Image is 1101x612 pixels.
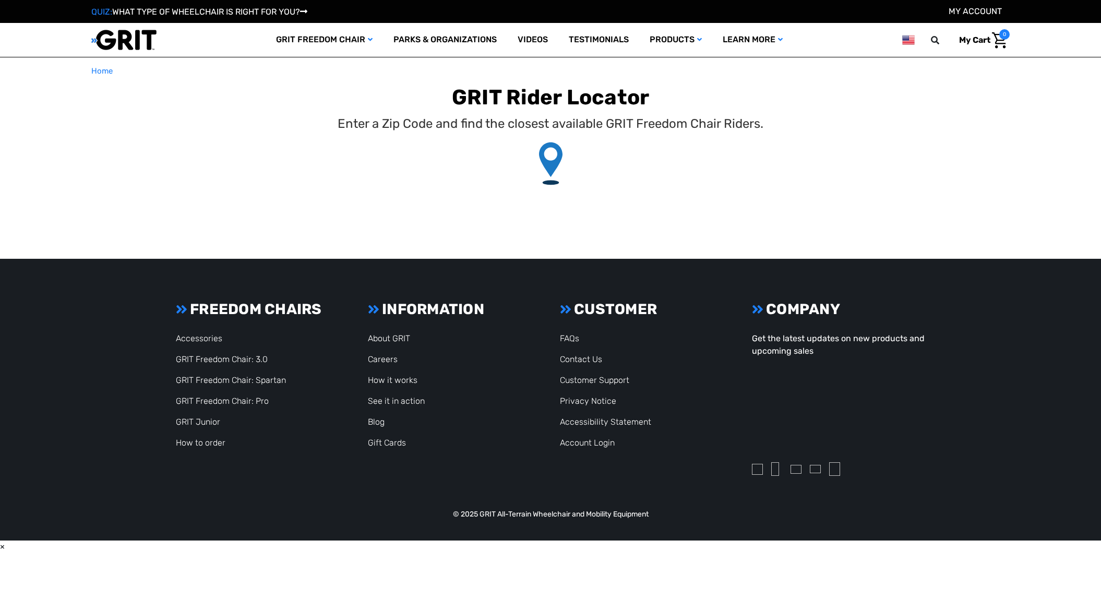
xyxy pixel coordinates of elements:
[560,417,651,427] a: Accessibility Statement
[368,301,541,318] h3: INFORMATION
[452,85,650,110] b: GRIT Rider Locator
[91,65,1010,77] nav: Breadcrumb
[810,465,821,473] img: youtube
[266,23,383,57] a: GRIT Freedom Chair
[829,462,840,476] img: pinterest
[999,29,1010,40] span: 0
[368,333,410,343] a: About GRIT
[560,396,616,406] a: Privacy Notice
[368,438,406,448] a: Gift Cards
[176,396,269,406] a: GRIT Freedom Chair: Pro
[368,417,385,427] a: Blog
[368,396,425,406] a: See it in action
[560,375,629,385] a: Customer Support
[560,438,615,448] a: Account Login
[752,301,925,318] h3: COMPANY
[639,23,712,57] a: Products
[752,366,925,453] iframe: Form 0
[91,29,157,51] img: GRIT All-Terrain Wheelchair and Mobility Equipment
[771,462,779,476] img: facebook
[560,301,733,318] h3: CUSTOMER
[176,333,222,343] a: Accessories
[91,7,307,17] a: QUIZ:WHAT TYPE OF WHEELCHAIR IS RIGHT FOR YOU?
[368,375,417,385] a: How it works
[1047,545,1096,594] iframe: Tidio Chat
[338,114,763,133] p: Enter a Zip Code and find the closest available GRIT Freedom Chair Riders.
[91,66,113,76] span: Home
[507,23,558,57] a: Videos
[959,35,990,45] span: My Cart
[560,333,579,343] a: FAQs
[992,32,1007,49] img: Cart
[712,23,793,57] a: Learn More
[383,23,507,57] a: Parks & Organizations
[170,509,931,520] p: © 2025 GRIT All-Terrain Wheelchair and Mobility Equipment
[558,23,639,57] a: Testimonials
[368,354,398,364] a: Careers
[91,7,112,17] span: QUIZ:
[560,354,602,364] a: Contact Us
[176,375,286,385] a: GRIT Freedom Chair: Spartan
[949,6,1002,16] a: Account
[176,417,220,427] a: GRIT Junior
[176,354,268,364] a: GRIT Freedom Chair: 3.0
[791,465,801,474] img: twitter
[936,29,951,51] input: Search
[752,464,763,475] img: instagram
[176,438,225,448] a: How to order
[91,65,113,77] a: Home
[951,29,1010,51] a: Cart with 0 items
[902,33,915,46] img: us.png
[176,301,349,318] h3: FREEDOM CHAIRS
[752,332,925,357] p: Get the latest updates on new products and upcoming sales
